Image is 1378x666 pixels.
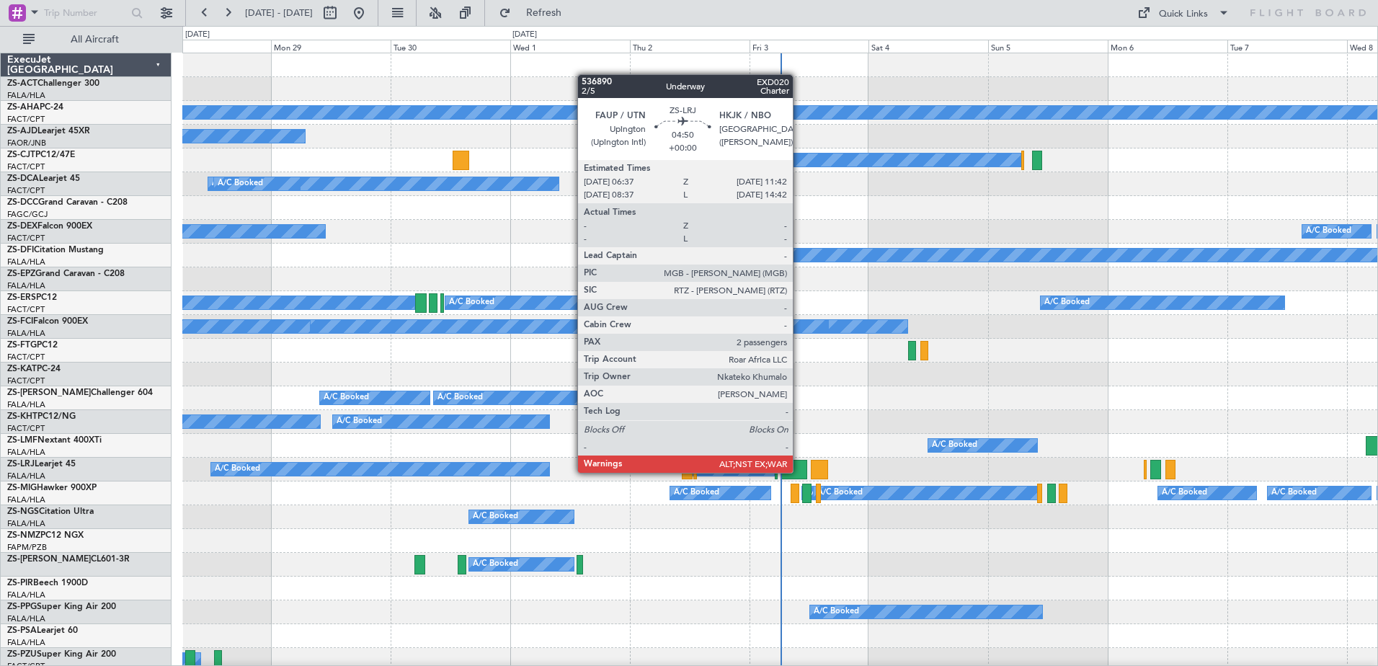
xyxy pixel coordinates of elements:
span: ZS-PSA [7,626,37,635]
div: [DATE] [512,29,537,41]
a: ZS-[PERSON_NAME]CL601-3R [7,555,130,564]
span: ZS-EPZ [7,270,35,278]
a: FALA/HLA [7,257,45,267]
button: Refresh [492,1,579,25]
a: FACT/CPT [7,161,45,172]
div: A/C Booked [449,292,494,314]
a: ZS-PZUSuper King Air 200 [7,650,116,659]
div: Thu 2 [630,40,750,53]
a: ZS-PIRBeech 1900D [7,579,88,587]
span: ZS-FTG [7,341,37,350]
div: Sun 5 [988,40,1108,53]
a: FALA/HLA [7,280,45,291]
span: ZS-NGS [7,507,39,516]
span: ZS-PIR [7,579,33,587]
a: ZS-ERSPC12 [7,293,57,302]
a: FACT/CPT [7,423,45,434]
a: ZS-AHAPC-24 [7,103,63,112]
span: ZS-DFI [7,246,34,254]
a: FACT/CPT [7,185,45,196]
a: ZS-KATPC-24 [7,365,61,373]
a: FALA/HLA [7,590,45,600]
a: FALA/HLA [7,90,45,101]
a: ZS-ACTChallenger 300 [7,79,99,88]
div: Mon 29 [271,40,391,53]
span: ZS-PZU [7,650,37,659]
a: ZS-LMFNextant 400XTi [7,436,102,445]
div: A/C Booked [473,506,518,528]
span: ZS-PPG [7,603,37,611]
div: A/C Booked [710,149,755,171]
span: ZS-CJT [7,151,35,159]
a: FAPM/PZB [7,542,47,553]
span: ZS-LRJ [7,460,35,469]
div: [DATE] [185,29,210,41]
span: ZS-DCA [7,174,39,183]
a: FALA/HLA [7,637,45,648]
a: ZS-DFICitation Mustang [7,246,104,254]
span: ZS-DEX [7,222,37,231]
span: ZS-KHT [7,412,37,421]
a: ZS-DCALearjet 45 [7,174,80,183]
span: ZS-KAT [7,365,37,373]
span: ZS-ERS [7,293,36,302]
div: A/C Booked [218,173,263,195]
input: Trip Number [44,2,127,24]
a: FACT/CPT [7,114,45,125]
a: ZS-KHTPC12/NG [7,412,76,421]
div: A/C Booked [473,554,518,575]
a: ZS-FCIFalcon 900EX [7,317,88,326]
div: A/C Booked [1271,482,1317,504]
a: FALA/HLA [7,328,45,339]
div: A/C Booked [337,411,382,432]
a: FACT/CPT [7,233,45,244]
div: Quick Links [1159,7,1208,22]
div: Tue 7 [1227,40,1347,53]
span: Refresh [514,8,574,18]
span: ZS-[PERSON_NAME] [7,555,91,564]
a: ZS-NMZPC12 NGX [7,531,84,540]
div: A/C Booked [324,387,369,409]
a: ZS-AJDLearjet 45XR [7,127,90,136]
span: ZS-NMZ [7,531,40,540]
a: ZS-LRJLearjet 45 [7,460,76,469]
a: FALA/HLA [7,471,45,481]
div: A/C Booked [1306,221,1351,242]
div: A/C Booked [1044,292,1090,314]
a: FALA/HLA [7,399,45,410]
div: A/C Booked [1162,482,1207,504]
a: ZS-NGSCitation Ultra [7,507,94,516]
a: ZS-DCCGrand Caravan - C208 [7,198,128,207]
span: ZS-DCC [7,198,38,207]
span: ZS-FCI [7,317,33,326]
div: Tue 30 [391,40,510,53]
button: Quick Links [1130,1,1237,25]
a: FALA/HLA [7,447,45,458]
a: ZS-PPGSuper King Air 200 [7,603,116,611]
a: ZS-DEXFalcon 900EX [7,222,92,231]
div: A/C Booked [703,458,749,480]
div: A/C Booked [674,482,719,504]
div: A/C Unavailable [663,244,723,266]
div: A/C Booked [932,435,977,456]
span: ZS-MIG [7,484,37,492]
span: ZS-ACT [7,79,37,88]
div: A/C Booked [583,221,628,242]
div: Wed 1 [510,40,630,53]
span: ZS-AHA [7,103,40,112]
a: FALA/HLA [7,518,45,529]
div: Sun 28 [151,40,271,53]
div: A/C Booked [697,458,742,480]
div: A/C Booked [212,173,257,195]
div: A/C Booked [215,458,260,480]
a: FACT/CPT [7,304,45,315]
span: ZS-LMF [7,436,37,445]
div: A/C Booked [817,482,863,504]
a: ZS-EPZGrand Caravan - C208 [7,270,125,278]
div: Sat 4 [868,40,988,53]
span: [DATE] - [DATE] [245,6,313,19]
a: FAOR/JNB [7,138,46,148]
div: Fri 3 [750,40,869,53]
span: ZS-[PERSON_NAME] [7,388,91,397]
span: All Aircraft [37,35,152,45]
